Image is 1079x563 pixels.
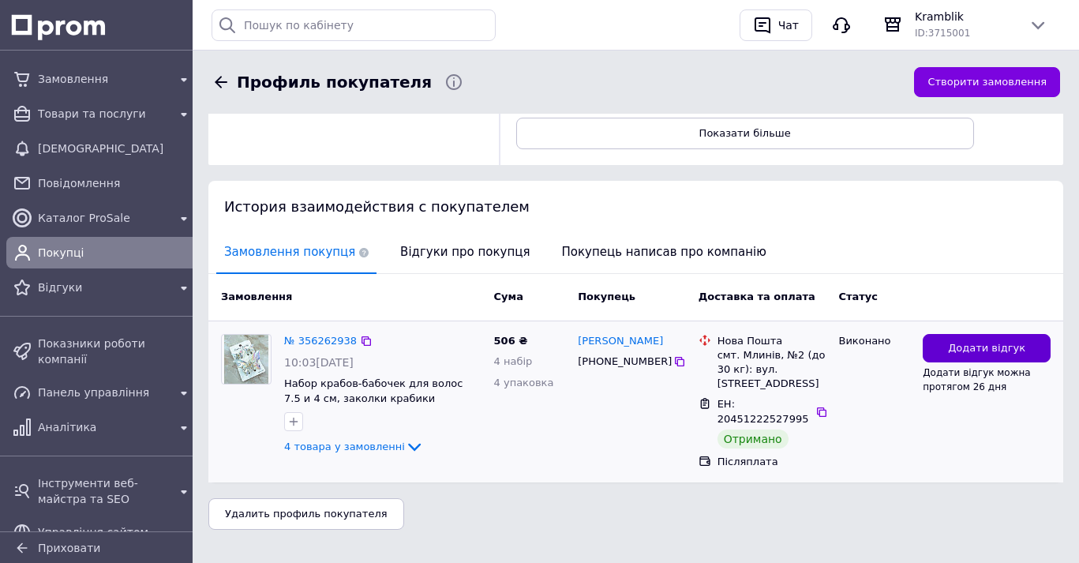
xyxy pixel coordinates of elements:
[838,291,878,302] span: Статус
[216,232,377,272] span: Замовлення покупця
[717,348,826,392] div: смт. Млинів, №2 (до 30 кг): вул. [STREET_ADDRESS]
[221,334,272,385] a: Фото товару
[224,198,530,215] span: История взаимодействия с покупателем
[38,524,168,540] span: Управління сайтом
[923,367,1031,392] span: Додати відгук можна протягом 26 дня
[717,398,809,425] span: ЕН: 20451222527995
[38,175,193,191] span: Повідомлення
[284,377,463,418] a: Набор крабов-бабочек для волос 7.5 и 4 см, заколки крабики прозрачные с перламутром
[578,291,635,302] span: Покупець
[224,335,268,384] img: Фото товару
[38,106,168,122] span: Товари та послуги
[516,118,974,149] button: Показати більше
[38,475,168,507] span: Інструменти веб-майстра та SEO
[699,127,791,139] span: Показати більше
[38,141,193,156] span: [DEMOGRAPHIC_DATA]
[38,419,168,435] span: Аналітика
[284,335,357,347] a: № 356262938
[775,13,802,37] div: Чат
[948,341,1025,356] span: Додати відгук
[717,334,826,348] div: Нова Пошта
[284,356,354,369] span: 10:03[DATE]
[494,377,554,388] span: 4 упаковка
[38,71,168,87] span: Замовлення
[38,336,193,367] span: Показники роботи компанії
[494,335,528,347] span: 506 ₴
[38,542,100,554] span: Приховати
[208,498,404,530] button: Удалить профиль покупателя
[914,67,1060,98] button: Створити замовлення
[392,232,538,272] span: Відгуки про покупця
[38,210,168,226] span: Каталог ProSale
[38,280,168,295] span: Відгуки
[717,430,789,449] div: Отримано
[284,441,405,452] span: 4 товара у замовленні
[699,291,815,302] span: Доставка та оплата
[284,441,424,452] a: 4 товара у замовленні
[225,508,388,520] span: Удалить профиль покупателя
[494,355,533,367] span: 4 набір
[923,334,1051,363] button: Додати відгук
[554,232,774,272] span: Покупець написав про компанію
[740,9,812,41] button: Чат
[212,9,496,41] input: Пошук по кабінету
[575,351,673,372] div: [PHONE_NUMBER]
[221,291,292,302] span: Замовлення
[494,291,523,302] span: Cума
[38,385,168,400] span: Панель управління
[915,9,1016,24] span: Kramblik
[915,28,970,39] span: ID: 3715001
[717,455,826,469] div: Післяплата
[838,334,910,348] div: Виконано
[38,245,193,261] span: Покупці
[578,334,663,349] a: [PERSON_NAME]
[237,71,432,94] span: Профиль покупателя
